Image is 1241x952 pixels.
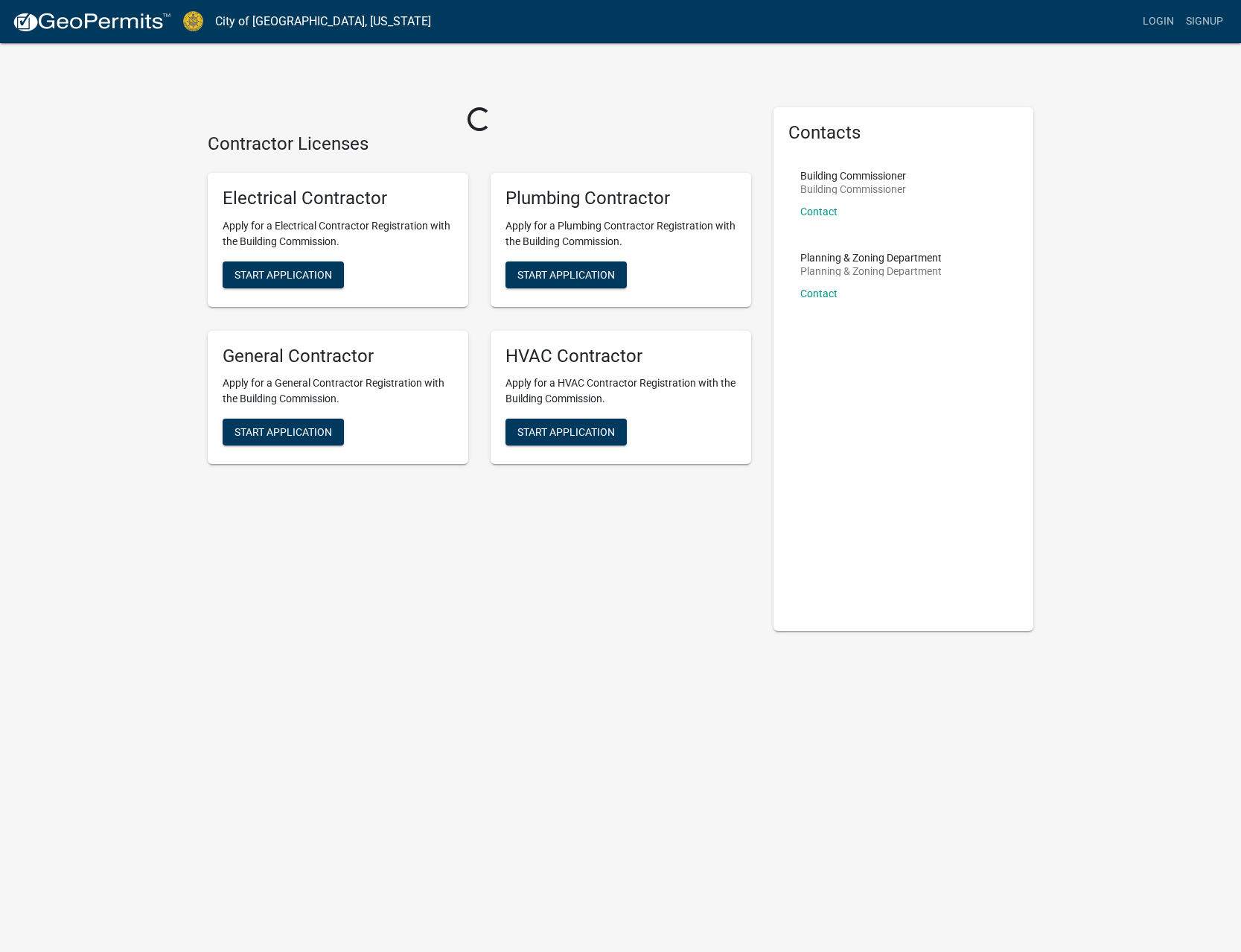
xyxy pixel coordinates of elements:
span: Start Application [235,426,332,438]
button: Start Application [505,261,627,288]
a: Contact [800,206,838,218]
p: Planning & Zoning Department [800,266,942,276]
h5: Plumbing Contractor [505,188,736,209]
span: Start Application [517,268,615,280]
a: Login [1137,7,1180,36]
button: Start Application [223,419,344,445]
p: Building Commissioner [800,171,906,181]
p: Apply for a Electrical Contractor Registration with the Building Commission. [223,218,453,250]
h5: HVAC Contractor [505,346,736,367]
p: Apply for a Plumbing Contractor Registration with the Building Commission. [505,218,736,250]
span: Start Application [235,268,332,280]
p: Planning & Zoning Department [800,253,942,263]
p: Apply for a General Contractor Registration with the Building Commission. [223,375,453,407]
a: Signup [1180,7,1229,36]
button: Start Application [505,419,627,445]
a: City of [GEOGRAPHIC_DATA], [US_STATE] [215,9,431,34]
a: Contact [800,288,838,299]
button: Start Application [223,261,344,288]
img: City of Jeffersonville, Indiana [183,11,203,31]
h5: Contacts [788,122,1019,144]
span: Start Application [517,426,615,438]
h5: Electrical Contractor [223,188,453,209]
p: Apply for a HVAC Contractor Registration with the Building Commission. [505,375,736,407]
h5: General Contractor [223,346,453,367]
h4: Contractor Licenses [208,133,751,155]
p: Building Commissioner [800,184,906,194]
